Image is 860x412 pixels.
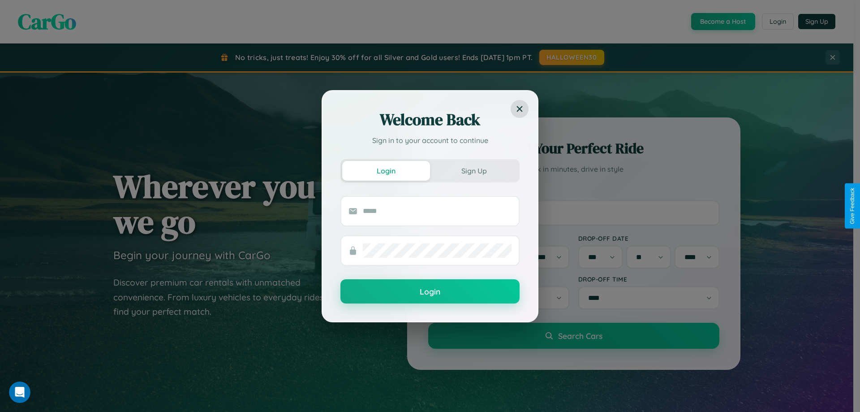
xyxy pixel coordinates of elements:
[340,279,520,304] button: Login
[340,135,520,146] p: Sign in to your account to continue
[849,188,856,224] div: Give Feedback
[342,161,430,181] button: Login
[9,382,30,403] iframe: Intercom live chat
[430,161,518,181] button: Sign Up
[340,109,520,130] h2: Welcome Back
